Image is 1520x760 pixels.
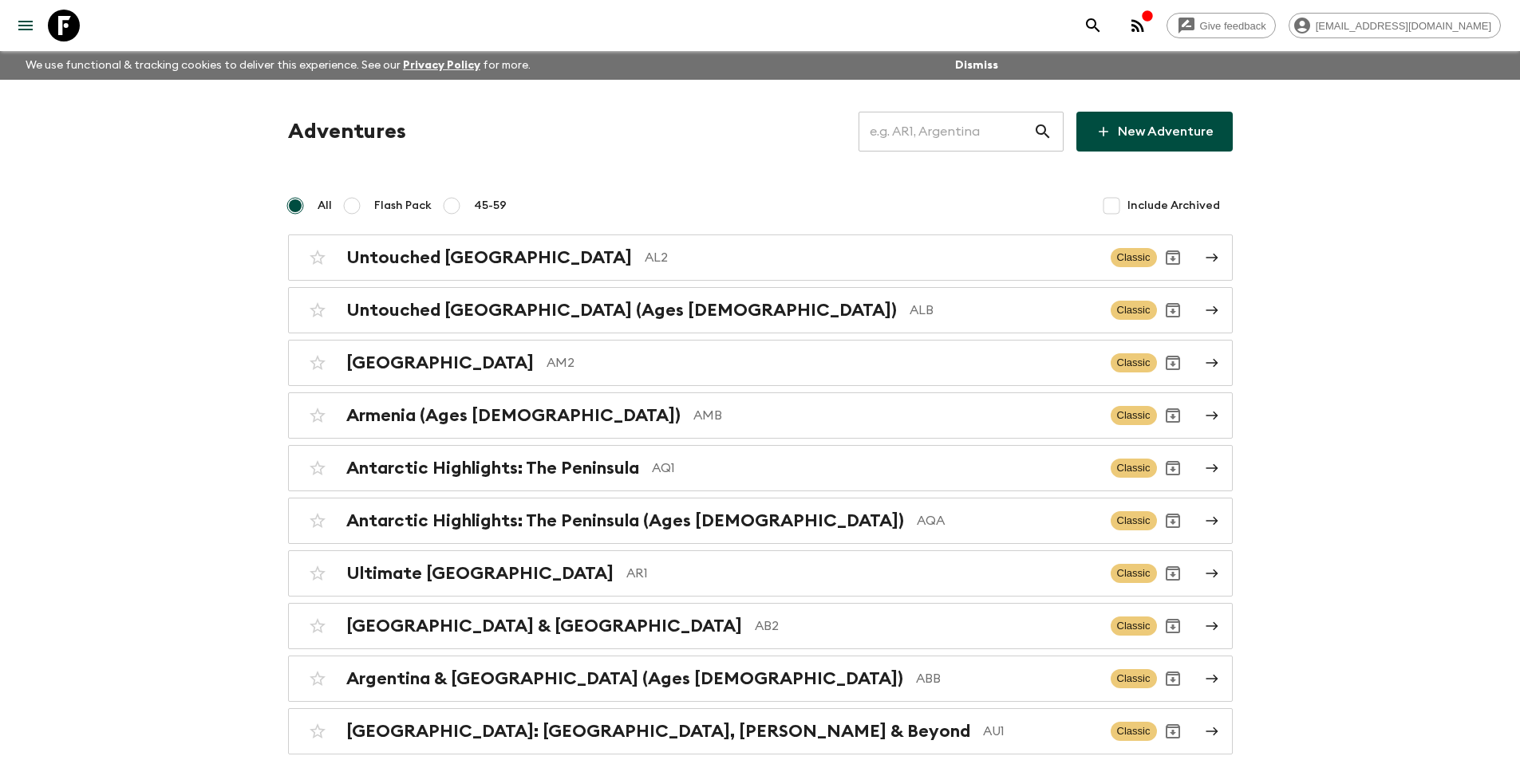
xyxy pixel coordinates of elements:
[1111,511,1157,530] span: Classic
[916,669,1098,688] p: ABB
[983,722,1098,741] p: AU1
[474,198,507,214] span: 45-59
[374,198,432,214] span: Flash Pack
[288,116,406,148] h1: Adventures
[1157,610,1189,642] button: Archive
[1157,347,1189,379] button: Archive
[346,300,897,321] h2: Untouched [GEOGRAPHIC_DATA] (Ages [DEMOGRAPHIC_DATA])
[288,708,1233,754] a: [GEOGRAPHIC_DATA]: [GEOGRAPHIC_DATA], [PERSON_NAME] & BeyondAU1ClassicArchive
[917,511,1098,530] p: AQA
[346,352,534,373] h2: [GEOGRAPHIC_DATA]
[910,301,1098,320] p: ALB
[1157,715,1189,747] button: Archive
[1111,248,1157,267] span: Classic
[652,459,1098,478] p: AQ1
[645,248,1098,267] p: AL2
[1307,20,1500,32] span: [EMAIL_ADDRESS][DOMAIN_NAME]
[1111,459,1157,478] span: Classic
[1157,505,1189,537] button: Archive
[547,353,1098,372] p: AM2
[626,564,1098,583] p: AR1
[1191,20,1275,32] span: Give feedback
[951,54,1002,77] button: Dismiss
[288,234,1233,281] a: Untouched [GEOGRAPHIC_DATA]AL2ClassicArchive
[693,406,1098,425] p: AMB
[1111,406,1157,425] span: Classic
[288,340,1233,386] a: [GEOGRAPHIC_DATA]AM2ClassicArchive
[346,405,681,426] h2: Armenia (Ages [DEMOGRAPHIC_DATA])
[346,563,614,584] h2: Ultimate [GEOGRAPHIC_DATA]
[288,445,1233,491] a: Antarctic Highlights: The PeninsulaAQ1ClassicArchive
[346,458,639,478] h2: Antarctic Highlights: The Peninsula
[1157,400,1189,431] button: Archive
[1157,242,1189,274] button: Archive
[1157,452,1189,484] button: Archive
[403,60,480,71] a: Privacy Policy
[1157,663,1189,695] button: Archive
[346,247,632,268] h2: Untouched [GEOGRAPHIC_DATA]
[318,198,332,214] span: All
[755,616,1098,636] p: AB2
[288,550,1233,597] a: Ultimate [GEOGRAPHIC_DATA]AR1ClassicArchive
[288,392,1233,439] a: Armenia (Ages [DEMOGRAPHIC_DATA])AMBClassicArchive
[1157,557,1189,589] button: Archive
[1111,722,1157,741] span: Classic
[346,616,742,636] h2: [GEOGRAPHIC_DATA] & [GEOGRAPHIC_DATA]
[1157,294,1189,326] button: Archive
[288,287,1233,333] a: Untouched [GEOGRAPHIC_DATA] (Ages [DEMOGRAPHIC_DATA])ALBClassicArchive
[859,109,1033,154] input: e.g. AR1, Argentina
[288,498,1233,544] a: Antarctic Highlights: The Peninsula (Ages [DEMOGRAPHIC_DATA])AQAClassicArchive
[1127,198,1220,214] span: Include Archived
[346,510,904,531] h2: Antarctic Highlights: The Peninsula (Ages [DEMOGRAPHIC_DATA])
[1111,301,1157,320] span: Classic
[10,10,41,41] button: menu
[288,603,1233,649] a: [GEOGRAPHIC_DATA] & [GEOGRAPHIC_DATA]AB2ClassicArchive
[288,656,1233,702] a: Argentina & [GEOGRAPHIC_DATA] (Ages [DEMOGRAPHIC_DATA])ABBClassicArchive
[1289,13,1501,38] div: [EMAIL_ADDRESS][DOMAIN_NAME]
[346,721,970,742] h2: [GEOGRAPHIC_DATA]: [GEOGRAPHIC_DATA], [PERSON_NAME] & Beyond
[1077,10,1109,41] button: search adventures
[1111,616,1157,636] span: Classic
[1111,669,1157,688] span: Classic
[1167,13,1276,38] a: Give feedback
[1111,564,1157,583] span: Classic
[19,51,537,80] p: We use functional & tracking cookies to deliver this experience. See our for more.
[1111,353,1157,372] span: Classic
[1076,112,1233,152] a: New Adventure
[346,668,903,689] h2: Argentina & [GEOGRAPHIC_DATA] (Ages [DEMOGRAPHIC_DATA])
